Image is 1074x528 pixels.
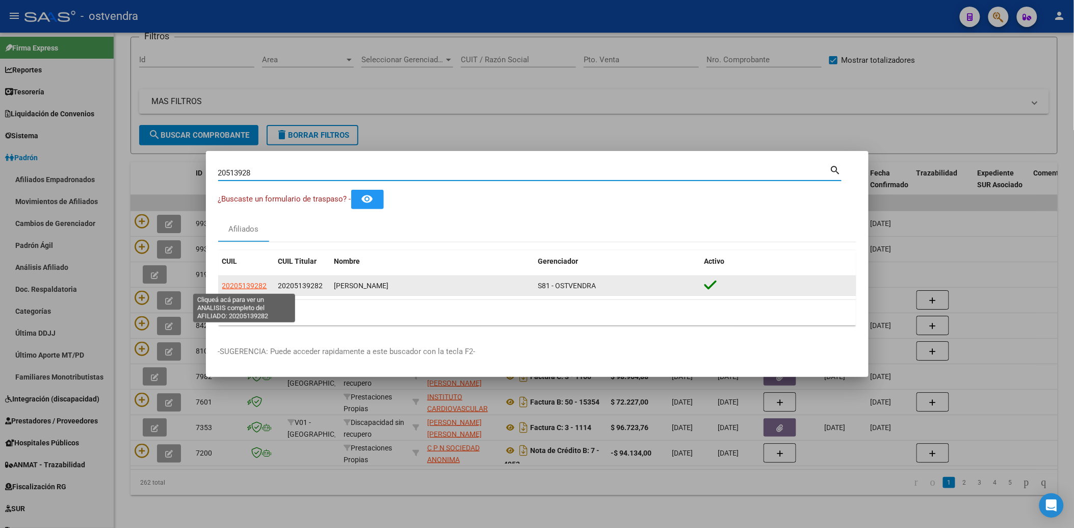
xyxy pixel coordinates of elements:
[538,282,596,290] span: S81 - OSTVENDRA
[830,163,842,175] mat-icon: search
[1039,493,1064,518] div: Open Intercom Messenger
[534,250,700,272] datatable-header-cell: Gerenciador
[330,250,534,272] datatable-header-cell: Nombre
[700,250,856,272] datatable-header-cell: Activo
[218,194,351,204] span: ¿Buscaste un formulario de traspaso? -
[538,257,579,265] span: Gerenciador
[218,250,274,272] datatable-header-cell: CUIL
[361,193,374,205] mat-icon: remove_red_eye
[704,257,725,265] span: Activo
[274,250,330,272] datatable-header-cell: CUIL Titular
[334,257,360,265] span: Nombre
[278,257,317,265] span: CUIL Titular
[278,282,323,290] span: 20205139282
[228,223,258,235] div: Afiliados
[222,257,238,265] span: CUIL
[218,346,856,358] p: -SUGERENCIA: Puede acceder rapidamente a este buscador con la tecla F2-
[218,300,856,325] div: 1 total
[222,282,267,290] span: 20205139282
[334,280,530,292] div: [PERSON_NAME]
